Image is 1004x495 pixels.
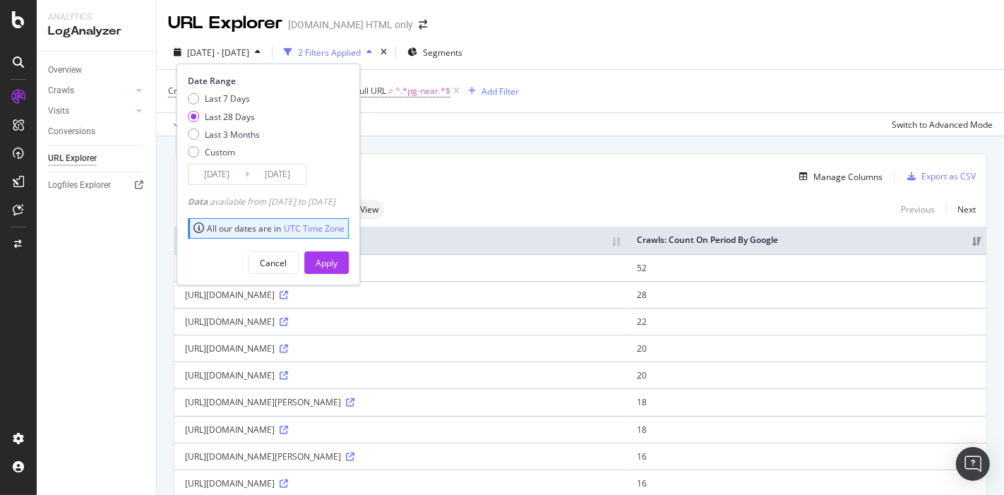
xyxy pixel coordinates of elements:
[189,165,245,184] input: Start Date
[48,83,132,98] a: Crawls
[48,83,74,98] div: Crawls
[185,369,616,381] div: [URL][DOMAIN_NAME]
[388,85,393,97] span: =
[627,388,987,415] td: 18
[956,447,990,481] div: Open Intercom Messenger
[188,93,260,105] div: Last 7 Days
[482,85,519,97] div: Add Filter
[627,416,987,443] td: 18
[298,47,361,59] div: 2 Filters Applied
[48,178,111,193] div: Logfiles Explorer
[284,222,345,234] a: UTC Time Zone
[627,443,987,470] td: 16
[188,146,260,158] div: Custom
[193,222,345,234] div: All our dates are in
[395,81,450,101] span: ^.*pg-near.*$
[188,196,335,208] div: available from [DATE] to [DATE]
[185,289,616,301] div: [URL][DOMAIN_NAME]
[188,111,260,123] div: Last 28 Days
[304,251,349,274] button: Apply
[921,170,976,182] div: Export as CSV
[48,63,82,78] div: Overview
[316,257,337,269] div: Apply
[627,335,987,362] td: 20
[168,85,306,97] span: Crawls: Count On Period By Google
[278,41,378,64] button: 2 Filters Applied
[946,199,976,220] a: Next
[188,129,260,141] div: Last 3 Months
[48,63,146,78] a: Overview
[185,316,616,328] div: [URL][DOMAIN_NAME]
[168,41,266,64] button: [DATE] - [DATE]
[205,129,260,141] div: Last 3 Months
[627,254,987,281] td: 52
[185,342,616,354] div: [URL][DOMAIN_NAME]
[185,396,616,408] div: [URL][DOMAIN_NAME][PERSON_NAME]
[462,83,519,100] button: Add Filter
[48,23,145,40] div: LogAnalyzer
[205,93,250,105] div: Last 7 Days
[48,178,146,193] a: Logfiles Explorer
[188,75,345,87] div: Date Range
[355,85,386,97] span: Full URL
[185,424,616,436] div: [URL][DOMAIN_NAME]
[168,11,282,35] div: URL Explorer
[188,196,210,208] span: Data
[288,18,413,32] div: [DOMAIN_NAME] HTML only
[260,257,287,269] div: Cancel
[627,362,987,388] td: 20
[423,47,462,59] span: Segments
[419,20,427,30] div: arrow-right-arrow-left
[248,251,299,274] button: Cancel
[48,11,145,23] div: Analytics
[886,113,993,136] button: Switch to Advanced Mode
[48,104,69,119] div: Visits
[378,45,390,59] div: times
[48,151,97,166] div: URL Explorer
[402,41,468,64] button: Segments
[627,281,987,308] td: 28
[249,165,306,184] input: End Date
[48,104,132,119] a: Visits
[185,262,616,274] div: [URL][DOMAIN_NAME]
[794,168,883,185] button: Manage Columns
[892,119,993,131] div: Switch to Advanced Mode
[185,451,616,463] div: [URL][DOMAIN_NAME][PERSON_NAME]
[168,113,209,136] button: Apply
[627,308,987,335] td: 22
[48,124,95,139] div: Conversions
[48,151,146,166] a: URL Explorer
[174,227,627,254] th: Full URL: activate to sort column ascending
[902,165,976,188] button: Export as CSV
[205,146,235,158] div: Custom
[48,124,146,139] a: Conversions
[627,227,987,254] th: Crawls: Count On Period By Google: activate to sort column ascending
[185,477,616,489] div: [URL][DOMAIN_NAME]
[187,47,249,59] span: [DATE] - [DATE]
[813,171,883,183] div: Manage Columns
[205,111,255,123] div: Last 28 Days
